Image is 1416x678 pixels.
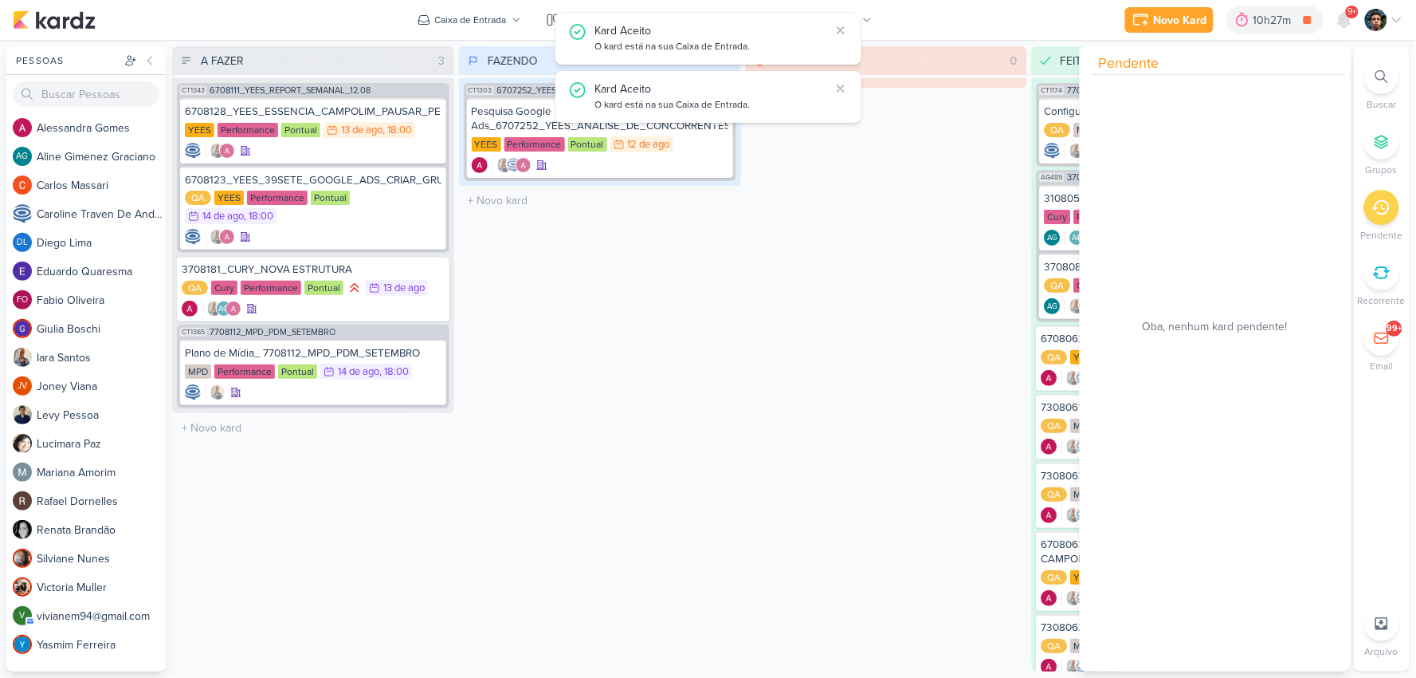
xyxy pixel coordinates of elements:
[1066,590,1082,606] img: Iara Santos
[1069,230,1085,246] div: Aline Gimenez Graciano
[37,637,166,653] div: Y a s m i m F e r r e i r a
[37,464,166,481] div: M a r i a n a A m o r i m
[37,493,166,510] div: R a f a e l D o r n e l l e s
[13,577,32,597] img: Victoria Muller
[1062,507,1101,523] div: Colaboradores: Iara Santos, Caroline Traven De Andrade, Alessandra Gomes
[13,635,32,654] img: Yasmim Ferreira
[1361,228,1403,242] p: Pendente
[1068,86,1184,95] span: 7707181_MPD_PDM_AGOSTO
[1066,439,1082,455] img: Iara Santos
[37,292,166,309] div: F a b i o O l i v e i r a
[472,157,488,173] div: Criador(a): Alessandra Gomes
[182,262,445,277] div: 3708181_CURY_NOVA ESTRUTURA
[1358,294,1406,308] p: Recorrente
[1045,210,1071,224] div: Cury
[206,229,235,245] div: Colaboradores: Iara Santos, Alessandra Gomes
[1041,507,1057,523] div: Criador(a): Alessandra Gomes
[1365,644,1398,659] p: Arquivo
[13,118,32,137] img: Alessandra Gomes
[1045,298,1061,314] div: Aline Gimenez Graciano
[185,173,441,187] div: 6708123_YEES_39SETE_GOOGLE_ADS_CRIAR_GRUPO_DE_ANÚNCIOS
[206,143,235,159] div: Colaboradores: Iara Santos, Alessandra Gomes
[247,191,308,205] div: Performance
[472,104,728,133] div: Pesquisa Google Ads_6707252_YEES_ANALISE_DE_CONCORRENTES
[13,549,32,568] img: Silviane Nunes
[182,301,198,317] div: Criador(a): Alessandra Gomes
[185,104,441,119] div: 6708128_YEES_ESSENCIA_CAMPOLIM_PAUSAR_PEÇA_FACHADA
[1041,621,1304,635] div: 7308062_MPD_NEO ALPHAVILLE_PAUSAR PMAX
[516,157,531,173] img: Alessandra Gomes
[492,157,531,173] div: Colaboradores: Iara Santos, Caroline Traven De Andrade, Alessandra Gomes
[13,434,32,453] img: Lucimara Paz
[13,53,121,68] div: Pessoas
[37,148,166,165] div: A l i n e G i m e n e z G r a c i a n o
[1076,590,1092,606] img: Caroline Traven De Andrade
[1041,400,1304,415] div: 7308061_MPD_ANDRÔMEDA_QUEBRA CAMPANHAS
[37,378,166,395] div: J o n e y V i a n a
[185,143,201,159] img: Caroline Traven De Andrade
[1069,298,1085,314] img: Iara Santos
[1074,278,1100,293] div: Cury
[1073,235,1083,242] p: AG
[1041,370,1057,386] div: Criador(a): Alessandra Gomes
[1041,590,1057,606] div: Criador(a): Alessandra Gomes
[219,143,235,159] img: Alessandra Gomes
[214,365,275,379] div: Performance
[210,143,226,159] img: Iara Santos
[379,367,409,377] div: , 18:00
[37,206,166,223] div: C a r o l i n e T r a v e n D e A n d r a d e
[1062,659,1101,675] div: Colaboradores: Iara Santos, Caroline Traven De Andrade, Alessandra Gomes
[13,290,32,309] div: Fabio Oliveira
[1348,6,1357,18] span: 9+
[1065,143,1085,159] div: Colaboradores: Iara Santos
[496,157,512,173] img: Iara Santos
[219,305,229,313] p: AG
[37,177,166,194] div: C a r l o s M a s s a r i
[13,147,32,166] div: Aline Gimenez Graciano
[13,175,32,195] img: Carlos Massari
[1045,260,1301,274] div: 3708081_CURY_CAMPANHA_DE_CONTRATAÇÃO_RJ
[175,416,451,440] input: + Novo kard
[182,301,198,317] img: Alessandra Gomes
[432,53,451,69] div: 3
[13,606,32,625] div: vivianem94@gmail.com
[37,349,166,366] div: I a r a S a n t o s
[506,157,522,173] img: Caroline Traven De Andrade
[1048,303,1058,311] p: AG
[1048,235,1058,242] p: AG
[1367,97,1397,112] p: Buscar
[467,86,494,95] span: CT1303
[202,211,244,222] div: 14 de ago
[497,86,684,95] span: 6707252_YEES_ANALISE_DE_CONCORRENTES
[216,301,232,317] div: Aline Gimenez Graciano
[219,229,235,245] img: Alessandra Gomes
[37,120,166,136] div: A l e s s a n d r a G o m e s
[185,123,214,137] div: YEES
[1041,507,1057,523] img: Alessandra Gomes
[1365,9,1387,31] img: Nelito Junior
[1041,469,1304,483] div: 7308063_MPD_FLORÁ_LIMITAR CAMPANHA
[37,321,166,337] div: G i u l i a B o s c h i
[13,348,32,367] img: Iara Santos
[13,262,32,281] img: Eduardo Quaresma
[1041,439,1057,455] div: Criador(a): Alessandra Gomes
[1045,298,1061,314] div: Criador(a): Aline Gimenez Graciano
[210,86,371,95] span: 6708111_YEES_REPORT_SEMANAL_12.08
[1041,639,1068,653] div: QA
[1076,439,1092,455] img: Caroline Traven De Andrade
[206,301,222,317] img: Iara Santos
[210,229,226,245] img: Iara Santos
[1071,487,1097,502] div: MPD
[185,143,201,159] div: Criador(a): Caroline Traven De Andrade
[1041,370,1057,386] img: Alessandra Gomes
[462,189,738,212] input: + Novo kard
[218,123,278,137] div: Performance
[347,280,363,296] div: Prioridade Alta
[1074,123,1100,137] div: MPD
[1065,230,1095,246] div: Colaboradores: Aline Gimenez Graciano, Alessandra Gomes
[37,263,166,280] div: E d u a r d o Q u a r e s m a
[1041,659,1057,675] div: Criador(a): Alessandra Gomes
[311,191,350,205] div: Pontual
[1045,230,1061,246] div: Aline Gimenez Graciano
[37,550,166,567] div: S i l v i a n e N u n e s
